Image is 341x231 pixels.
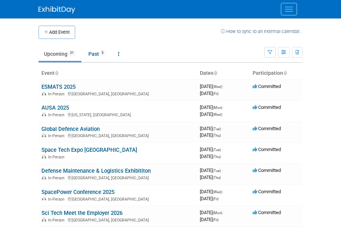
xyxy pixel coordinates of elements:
span: 5 [99,50,106,56]
div: [US_STATE], [GEOGRAPHIC_DATA] [41,111,194,117]
span: In-Person [48,92,67,96]
span: [DATE] [200,217,219,222]
span: - [223,84,224,89]
div: [GEOGRAPHIC_DATA], [GEOGRAPHIC_DATA] [41,132,194,138]
span: Committed [253,84,281,89]
span: (Mon) [213,106,222,110]
th: Event [38,67,197,80]
span: [DATE] [200,175,221,180]
span: [DATE] [200,111,222,117]
span: (Wed) [213,190,222,194]
a: Sort by Participation Type [283,70,287,76]
span: (Thu) [213,176,221,180]
div: [GEOGRAPHIC_DATA], [GEOGRAPHIC_DATA] [41,91,194,96]
span: [DATE] [200,132,221,138]
span: [DATE] [200,91,219,96]
a: Sort by Start Date [213,70,217,76]
span: [DATE] [200,189,224,194]
th: Dates [197,67,250,80]
img: In-Person Event [42,155,46,158]
span: [DATE] [200,84,224,89]
img: In-Person Event [42,92,46,95]
span: (Tue) [213,127,221,131]
span: Committed [253,104,281,110]
span: (Wed) [213,85,222,89]
span: (Fri) [213,92,219,96]
span: (Fri) [213,218,219,222]
a: Sort by Event Name [55,70,58,76]
a: Past5 [83,47,111,61]
img: In-Person Event [42,133,46,137]
span: Committed [253,147,281,152]
a: ESMATS 2025 [41,84,76,90]
span: (Tue) [213,148,221,152]
span: In-Person [48,176,67,180]
span: [DATE] [200,168,223,173]
span: [DATE] [200,196,219,201]
span: [DATE] [200,154,221,159]
img: In-Person Event [42,113,46,116]
span: - [222,168,223,173]
a: Space Tech Expo [GEOGRAPHIC_DATA] [41,147,137,153]
span: Committed [253,126,281,131]
a: Sci Tech Meet the Employer 2026 [41,210,122,216]
span: In-Person [48,133,67,138]
span: In-Person [48,218,67,223]
img: In-Person Event [42,197,46,201]
div: [GEOGRAPHIC_DATA], [GEOGRAPHIC_DATA] [41,196,194,202]
span: - [222,147,223,152]
span: (Mon) [213,211,222,215]
span: (Fri) [213,197,219,201]
span: [DATE] [200,126,223,131]
span: - [223,189,224,194]
img: ExhibitDay [38,6,75,14]
span: - [222,126,223,131]
span: (Thu) [213,155,221,159]
span: Committed [253,189,281,194]
a: AUSA 2025 [41,104,69,111]
span: [DATE] [200,210,224,215]
button: Menu [281,3,297,15]
span: (Wed) [213,113,222,117]
img: In-Person Event [42,218,46,221]
span: In-Person [48,113,67,117]
div: [GEOGRAPHIC_DATA], [GEOGRAPHIC_DATA] [41,217,194,223]
button: Add Event [38,26,75,39]
th: Participation [250,67,302,80]
span: Committed [253,210,281,215]
span: (Thu) [213,133,221,137]
a: SpacePower Conference 2025 [41,189,114,195]
a: Upcoming21 [38,47,81,61]
a: Global Defence Aviation [41,126,100,132]
span: [DATE] [200,147,223,152]
span: In-Person [48,155,67,159]
span: - [223,104,224,110]
span: (Tue) [213,169,221,173]
span: [DATE] [200,104,224,110]
a: Defense Maintenance & Logistics Exhibititon [41,168,151,174]
div: [GEOGRAPHIC_DATA], [GEOGRAPHIC_DATA] [41,175,194,180]
span: 21 [68,50,76,56]
span: In-Person [48,197,67,202]
a: How to sync to an external calendar... [221,29,302,34]
span: Committed [253,168,281,173]
span: - [223,210,224,215]
img: In-Person Event [42,176,46,179]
